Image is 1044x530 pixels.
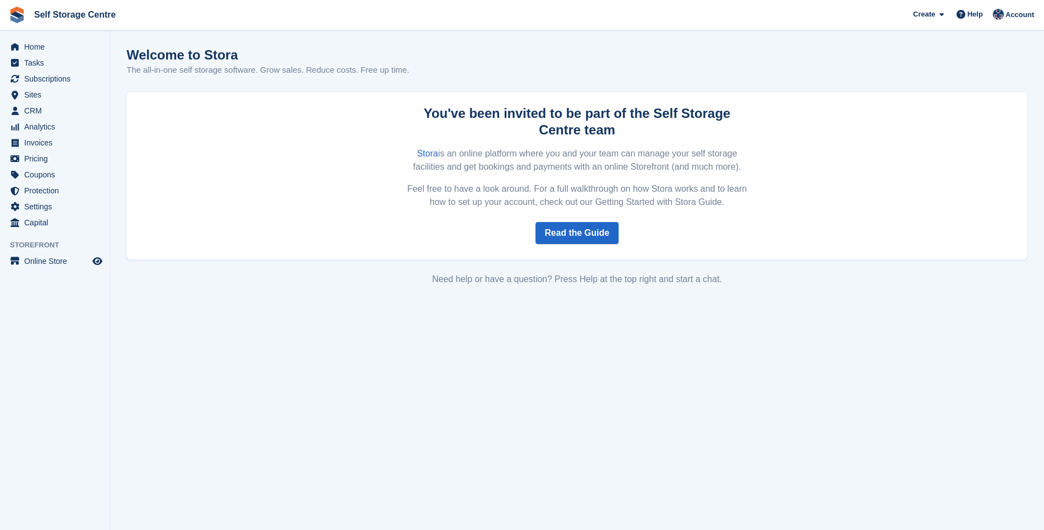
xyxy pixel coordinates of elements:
a: Preview store [91,255,104,268]
span: Sites [24,87,90,102]
a: Read the Guide [535,222,619,244]
a: Stora [417,149,438,158]
span: Home [24,39,90,55]
strong: You've been invited to be part of the Self Storage Centre team [424,106,730,137]
span: Analytics [24,119,90,134]
a: menu [6,55,104,71]
a: menu [6,215,104,230]
span: Storefront [10,240,110,251]
p: The all-in-one self storage software. Grow sales. Reduce costs. Free up time. [127,64,409,77]
span: Coupons [24,167,90,182]
a: menu [6,151,104,166]
a: menu [6,39,104,55]
img: stora-icon-8386f47178a22dfd0bd8f6a31ec36ba5ce8667c1dd55bd0f319d3a0aa187defe.svg [9,7,25,23]
span: Settings [24,199,90,214]
a: menu [6,183,104,198]
div: Need help or have a question? Press Help at the top right and start a chat. [127,273,1027,286]
a: menu [6,167,104,182]
span: Tasks [24,55,90,71]
span: Online Store [24,253,90,269]
a: menu [6,119,104,134]
span: Subscriptions [24,71,90,86]
span: Help [968,9,983,20]
a: menu [6,87,104,102]
a: menu [6,103,104,118]
span: CRM [24,103,90,118]
span: Pricing [24,151,90,166]
p: Feel free to have a look around. For a full walkthrough on how Stora works and to learn how to se... [403,182,751,209]
span: Account [1005,9,1034,20]
a: menu [6,135,104,150]
span: Invoices [24,135,90,150]
span: Capital [24,215,90,230]
a: Self Storage Centre [30,6,120,24]
img: Clair Cole [993,9,1004,20]
a: menu [6,253,104,269]
span: Create [913,9,935,20]
h1: Welcome to Stora [127,47,409,62]
a: menu [6,199,104,214]
a: menu [6,71,104,86]
span: Protection [24,183,90,198]
p: is an online platform where you and your team can manage your self storage facilities and get boo... [403,147,751,174]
